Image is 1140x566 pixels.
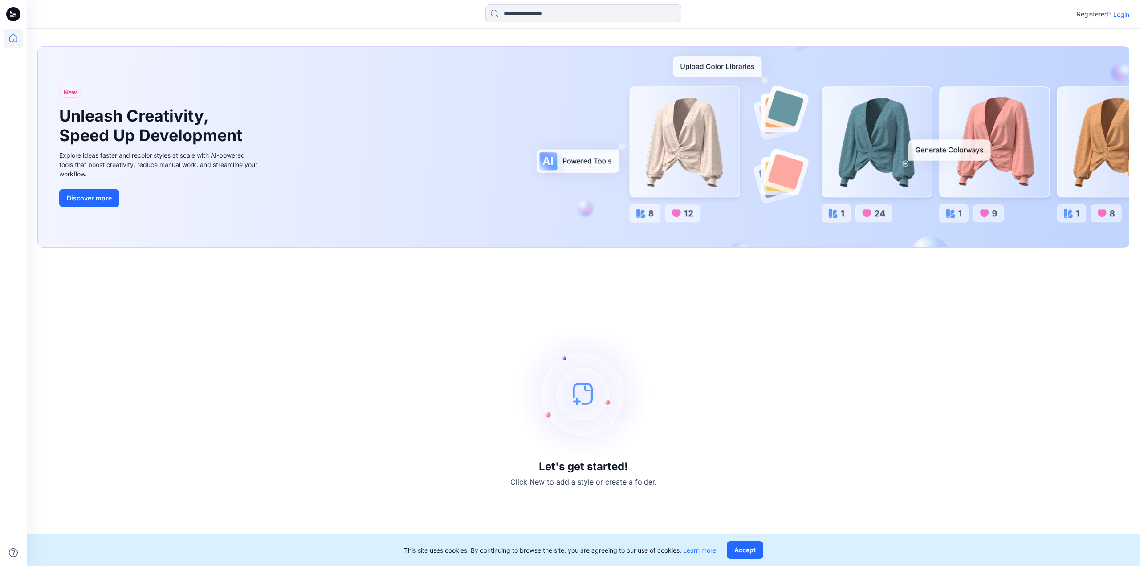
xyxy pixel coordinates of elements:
[727,541,763,559] button: Accept
[1113,10,1129,19] p: Login
[539,460,628,473] h3: Let's get started!
[59,106,246,145] h1: Unleash Creativity, Speed Up Development
[404,546,716,555] p: This site uses cookies. By continuing to browse the site, you are agreeing to our use of cookies.
[59,189,260,207] a: Discover more
[1077,9,1111,20] p: Registered?
[683,546,716,554] a: Learn more
[510,476,656,487] p: Click New to add a style or create a folder.
[63,87,77,98] span: New
[59,151,260,179] div: Explore ideas faster and recolor styles at scale with AI-powered tools that boost creativity, red...
[59,189,119,207] button: Discover more
[517,327,650,460] img: empty-state-image.svg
